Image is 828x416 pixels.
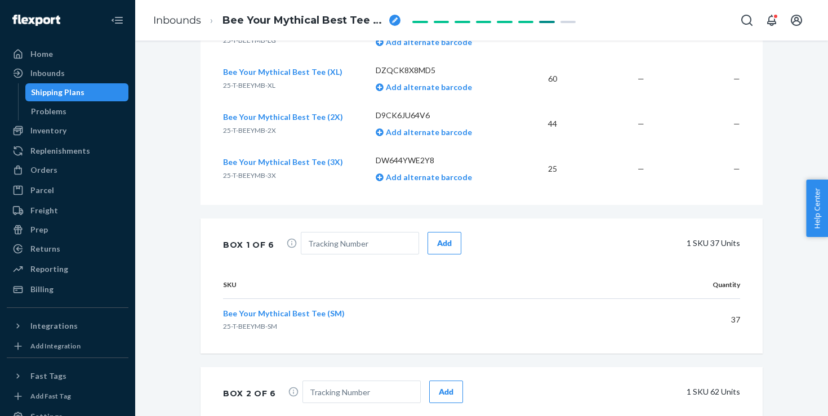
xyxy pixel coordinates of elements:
[153,14,201,26] a: Inbounds
[223,112,343,122] span: Bee Your Mythical Best Tee (2X)
[7,122,128,140] a: Inventory
[30,125,66,136] div: Inventory
[7,240,128,258] a: Returns
[30,68,65,79] div: Inbounds
[7,202,128,220] a: Freight
[785,9,808,32] button: Open account menu
[736,9,758,32] button: Open Search Box
[30,48,53,60] div: Home
[30,341,81,351] div: Add Integration
[12,15,60,26] img: Flexport logo
[30,205,58,216] div: Freight
[384,37,472,47] span: Add alternate barcode
[478,232,740,254] div: 1 SKU 37 Units
[384,172,472,182] span: Add alternate barcode
[223,66,342,78] button: Bee Your Mythical Best Tee (XL)
[429,381,463,403] button: Add
[223,234,274,256] div: Box 1 of 6
[30,391,71,401] div: Add Fast Tag
[7,181,128,199] a: Parcel
[30,370,66,382] div: Fast Tags
[480,381,740,403] div: 1 SKU 62 Units
[7,161,128,179] a: Orders
[638,164,644,173] span: —
[376,110,501,121] p: D9CK6JU64V6
[638,119,644,128] span: —
[627,299,740,341] td: 37
[223,271,627,299] th: SKU
[510,101,566,146] td: 44
[106,9,128,32] button: Close Navigation
[376,155,501,166] p: DW644YWE2Y8
[31,106,66,117] div: Problems
[733,74,740,83] span: —
[7,317,128,335] button: Integrations
[428,232,461,254] button: Add
[437,238,452,249] div: Add
[7,390,128,403] a: Add Fast Tag
[733,164,740,173] span: —
[510,56,566,101] td: 60
[223,156,343,168] button: Bee Your Mythical Best Tee (3X)
[223,382,276,405] div: Box 2 of 6
[806,180,828,237] button: Help Center
[223,308,345,318] span: Bee Your Mythical Best Tee (SM)
[384,82,472,92] span: Add alternate barcode
[7,339,128,353] a: Add Integration
[223,81,275,90] span: 25-T-BEEYMB-XL
[733,119,740,128] span: —
[30,145,90,156] div: Replenishments
[7,260,128,278] a: Reporting
[30,185,54,196] div: Parcel
[223,322,277,330] span: 25-T-BEEYMB-SM
[30,164,57,176] div: Orders
[223,111,343,123] button: Bee Your Mythical Best Tee (2X)
[301,232,419,254] input: Tracking Number
[376,127,472,137] a: Add alternate barcode
[627,271,740,299] th: Quantity
[638,74,644,83] span: —
[7,367,128,385] button: Fast Tags
[376,65,501,76] p: DZQCK8X8MD5
[144,4,409,37] ol: breadcrumbs
[30,224,48,235] div: Prep
[7,280,128,298] a: Billing
[7,221,128,239] a: Prep
[25,83,129,101] a: Shipping Plans
[223,67,342,77] span: Bee Your Mythical Best Tee (XL)
[223,171,276,180] span: 25-T-BEEYMB-3X
[7,142,128,160] a: Replenishments
[30,243,60,254] div: Returns
[31,87,84,98] div: Shipping Plans
[222,14,385,28] span: Bee Your Mythical Best Tee Restock
[510,146,566,191] td: 25
[223,126,276,135] span: 25-T-BEEYMB-2X
[7,45,128,63] a: Home
[384,127,472,137] span: Add alternate barcode
[223,308,345,319] button: Bee Your Mythical Best Tee (SM)
[30,284,54,295] div: Billing
[376,37,472,47] a: Add alternate barcode
[439,386,453,397] div: Add
[30,263,68,275] div: Reporting
[376,172,472,182] a: Add alternate barcode
[760,9,783,32] button: Open notifications
[30,320,78,332] div: Integrations
[302,381,421,403] input: Tracking Number
[376,82,472,92] a: Add alternate barcode
[7,64,128,82] a: Inbounds
[25,102,129,120] a: Problems
[223,157,343,167] span: Bee Your Mythical Best Tee (3X)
